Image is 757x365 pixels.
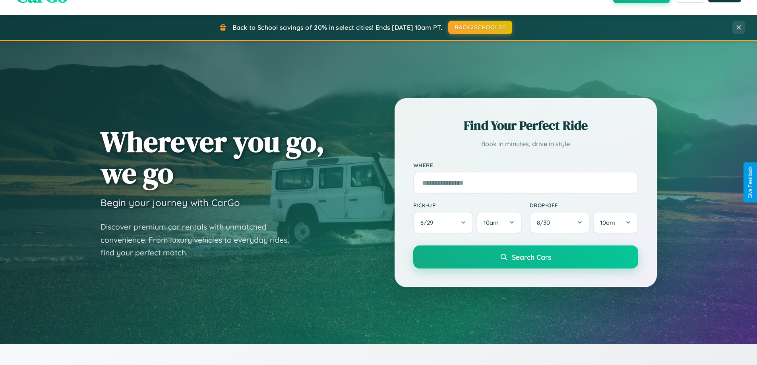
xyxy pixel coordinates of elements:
h2: Find Your Perfect Ride [413,117,638,134]
button: Search Cars [413,245,638,268]
button: 10am [476,212,521,234]
p: Book in minutes, drive in style [413,138,638,150]
button: 10am [593,212,638,234]
label: Drop-off [530,202,638,209]
span: 10am [600,219,615,226]
span: 10am [484,219,499,226]
span: 8 / 29 [420,219,437,226]
p: Discover premium car rentals with unmatched convenience. From luxury vehicles to everyday rides, ... [101,220,299,259]
span: Back to School savings of 20% in select cities! Ends [DATE] 10am PT. [232,23,442,31]
h3: Begin your journey with CarGo [101,197,240,209]
span: Search Cars [512,253,551,261]
button: BACK2SCHOOL20 [448,21,512,34]
div: Give Feedback [747,166,753,199]
button: 8/29 [413,212,474,234]
label: Where [413,162,638,168]
button: 8/30 [530,212,590,234]
label: Pick-up [413,202,522,209]
span: 8 / 30 [537,219,554,226]
h1: Wherever you go, we go [101,126,325,189]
